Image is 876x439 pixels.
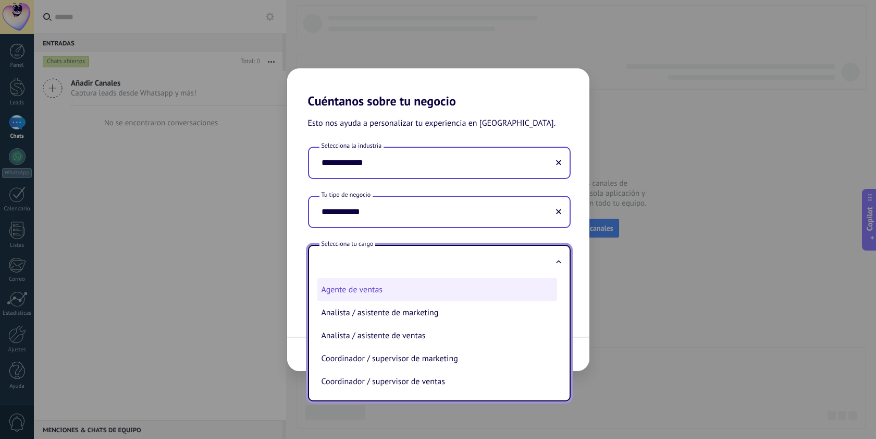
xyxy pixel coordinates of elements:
li: Coordinador / supervisor de ventas [317,370,557,393]
li: Coordinador / supervisor de marketing [317,347,557,370]
li: Agente de ventas [317,278,557,301]
li: Director de marketing [317,393,557,416]
li: Analista / asistente de marketing [317,301,557,324]
span: Esto nos ayuda a personalizar tu experiencia en [GEOGRAPHIC_DATA]. [308,117,556,130]
h2: Cuéntanos sobre tu negocio [287,68,589,109]
li: Analista / asistente de ventas [317,324,557,347]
